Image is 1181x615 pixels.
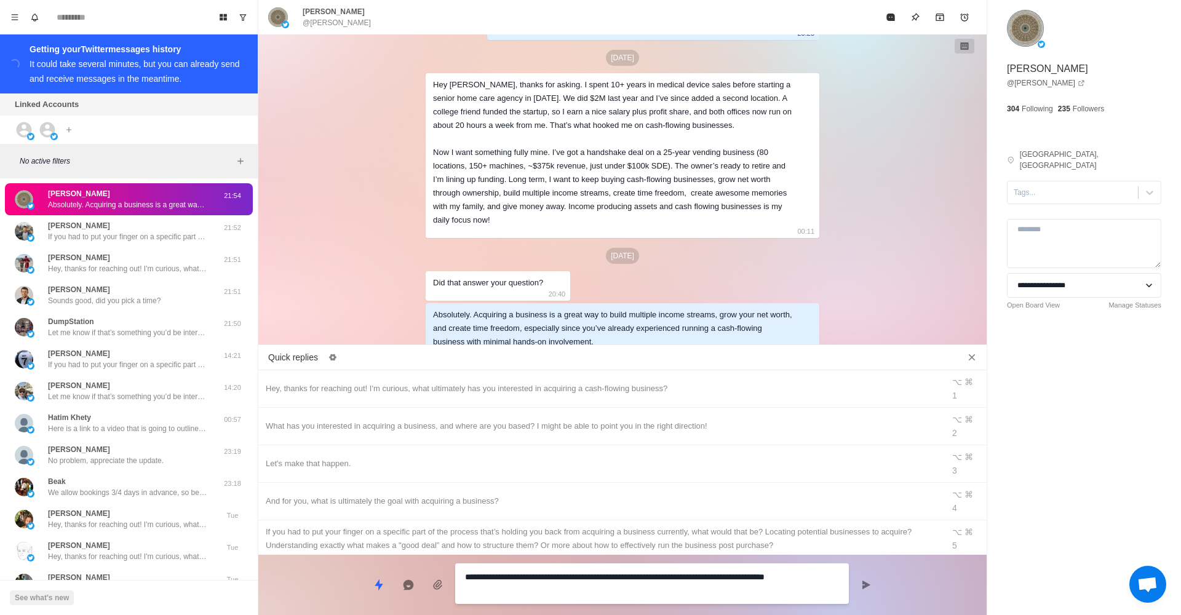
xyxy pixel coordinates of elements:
[25,7,44,27] button: Notifications
[27,426,34,434] img: picture
[10,590,74,605] button: See what's new
[1108,300,1161,311] a: Manage Statuses
[15,382,33,400] img: picture
[48,348,110,359] p: [PERSON_NAME]
[15,98,79,111] p: Linked Accounts
[1020,149,1161,171] p: [GEOGRAPHIC_DATA], [GEOGRAPHIC_DATA]
[48,476,66,487] p: Beak
[48,444,110,455] p: [PERSON_NAME]
[5,7,25,27] button: Menu
[15,254,33,272] img: picture
[1038,41,1045,48] img: picture
[426,573,450,597] button: Add media
[27,522,34,530] img: picture
[15,318,33,336] img: picture
[217,319,248,329] p: 21:50
[48,359,208,370] p: If you had to put your finger on a specific part of the process that’s holding you back from acqu...
[266,382,936,395] div: Hey, thanks for reaching out! I'm curious, what ultimately has you interested in acquiring a cash...
[396,573,421,597] button: Reply with AI
[48,508,110,519] p: [PERSON_NAME]
[217,223,248,233] p: 21:52
[30,42,243,57] div: Getting your Twitter messages history
[1129,566,1166,603] a: Open chat
[1007,77,1085,89] a: @[PERSON_NAME]
[62,122,76,137] button: Add account
[217,383,248,393] p: 14:20
[962,347,982,367] button: Close quick replies
[27,394,34,402] img: picture
[268,7,288,27] img: picture
[27,202,34,210] img: picture
[303,17,371,28] p: @[PERSON_NAME]
[15,286,33,304] img: picture
[952,488,979,515] div: ⌥ ⌘ 4
[30,59,240,84] div: It could take several minutes, but you can already send and receive messages in the meantime.
[15,574,33,592] img: picture
[15,542,33,560] img: picture
[27,330,34,338] img: picture
[27,362,34,370] img: picture
[15,414,33,432] img: picture
[48,380,110,391] p: [PERSON_NAME]
[48,540,110,551] p: [PERSON_NAME]
[15,510,33,528] img: picture
[50,133,58,140] img: picture
[952,5,977,30] button: Add reminder
[282,21,289,28] img: picture
[48,572,110,583] p: [PERSON_NAME]
[48,412,91,423] p: Hatim Khety
[27,554,34,561] img: picture
[15,222,33,240] img: picture
[48,391,208,402] p: Let me know if that’s something you’d be interested in and I can set you up on a call with my con...
[217,478,248,489] p: 23:18
[27,266,34,274] img: picture
[27,298,34,306] img: picture
[48,487,208,498] p: We allow bookings 3/4 days in advance, so be sure to keep an eye on the link!
[217,351,248,361] p: 14:21
[48,263,208,274] p: Hey, thanks for reaching out! I'm curious, what ultimately has you interested in acquiring a cash...
[266,494,936,508] div: And for you, what is ultimately the goal with acquiring a business?
[1022,103,1053,114] p: Following
[854,573,878,597] button: Send message
[606,248,639,264] p: [DATE]
[48,231,208,242] p: If you had to put your finger on a specific part of the process that’s holding you back from acqu...
[1007,103,1019,114] p: 304
[15,190,33,208] img: picture
[217,415,248,425] p: 00:57
[952,525,979,552] div: ⌥ ⌘ 5
[928,5,952,30] button: Archive
[48,327,208,338] p: Let me know if that’s something you’d be interested in and I can set you up on a call with my con...
[1058,103,1070,114] p: 235
[952,450,979,477] div: ⌥ ⌘ 3
[15,446,33,464] img: picture
[903,5,928,30] button: Pin
[48,519,208,530] p: Hey, thanks for reaching out! I'm curious, what ultimately has you interested in acquiring a cash...
[266,457,936,470] div: Let's make that happen.
[213,7,233,27] button: Board View
[217,574,248,585] p: Tue
[797,224,814,238] p: 00:11
[1007,300,1060,311] a: Open Board View
[27,490,34,498] img: picture
[217,542,248,553] p: Tue
[266,419,936,433] div: What has you interested in acquiring a business, and where are you based? I might be able to poin...
[433,276,543,290] div: Did that answer your question?
[217,255,248,265] p: 21:51
[323,347,343,367] button: Edit quick replies
[48,199,208,210] p: Absolutely. Acquiring a business is a great way to build multiple income streams, grow your net w...
[952,375,979,402] div: ⌥ ⌘ 1
[367,573,391,597] button: Quick replies
[233,7,253,27] button: Show unread conversations
[952,413,979,440] div: ⌥ ⌘ 2
[27,234,34,242] img: picture
[217,510,248,521] p: Tue
[878,5,903,30] button: Mark as read
[217,191,248,201] p: 21:54
[27,458,34,466] img: picture
[48,220,110,231] p: [PERSON_NAME]
[48,551,208,562] p: Hey, thanks for reaching out! I'm curious, what ultimately has you interested in acquiring a cash...
[217,287,248,297] p: 21:51
[606,50,639,66] p: [DATE]
[48,284,110,295] p: [PERSON_NAME]
[266,525,936,552] div: If you had to put your finger on a specific part of the process that’s holding you back from acqu...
